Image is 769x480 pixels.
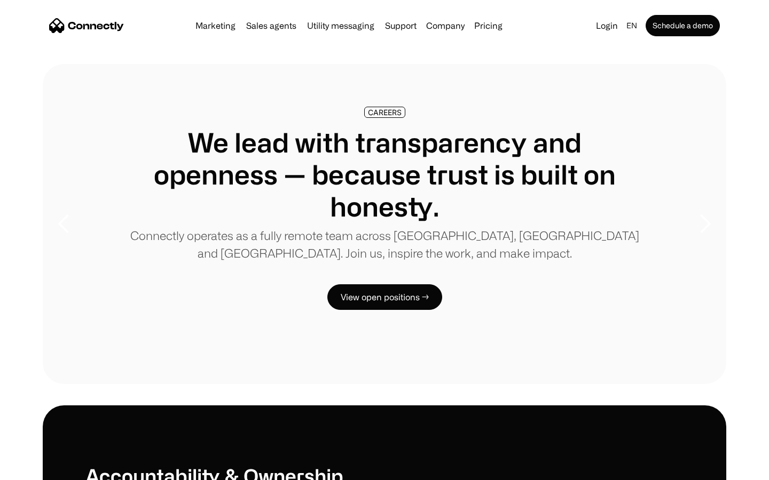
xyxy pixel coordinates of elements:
a: Schedule a demo [646,15,720,36]
a: Support [381,21,421,30]
a: Sales agents [242,21,301,30]
aside: Language selected: English [11,460,64,476]
div: Company [426,18,465,33]
a: Marketing [191,21,240,30]
a: Login [592,18,622,33]
h1: We lead with transparency and openness — because trust is built on honesty. [128,126,641,222]
a: View open positions → [327,284,442,310]
div: en [626,18,637,33]
a: Pricing [470,21,507,30]
a: Utility messaging [303,21,379,30]
div: CAREERS [368,108,402,116]
ul: Language list [21,461,64,476]
p: Connectly operates as a fully remote team across [GEOGRAPHIC_DATA], [GEOGRAPHIC_DATA] and [GEOGRA... [128,227,641,262]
